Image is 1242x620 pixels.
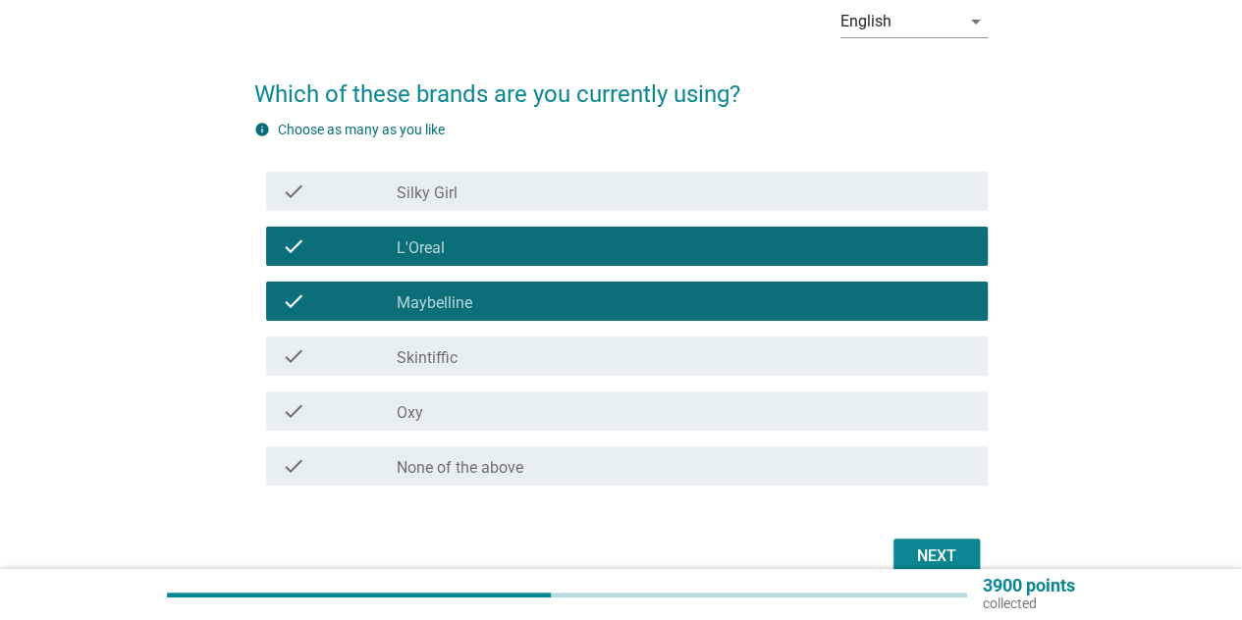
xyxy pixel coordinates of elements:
[893,539,980,574] button: Next
[397,458,523,478] label: None of the above
[282,180,305,203] i: check
[909,544,964,568] div: Next
[983,577,1075,594] p: 3900 points
[983,594,1075,612] p: collected
[397,293,472,313] label: Maybelline
[397,238,445,258] label: L'Oreal
[397,348,458,368] label: Skintiffic
[282,344,305,368] i: check
[282,234,305,258] i: check
[964,10,988,33] i: arrow_drop_down
[254,122,270,137] i: info
[397,403,423,423] label: Oxy
[840,13,891,30] div: English
[278,122,445,137] label: Choose as many as you like
[282,454,305,478] i: check
[282,399,305,423] i: check
[397,183,458,203] label: Silky Girl
[282,289,305,313] i: check
[254,57,988,112] h2: Which of these brands are you currently using?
